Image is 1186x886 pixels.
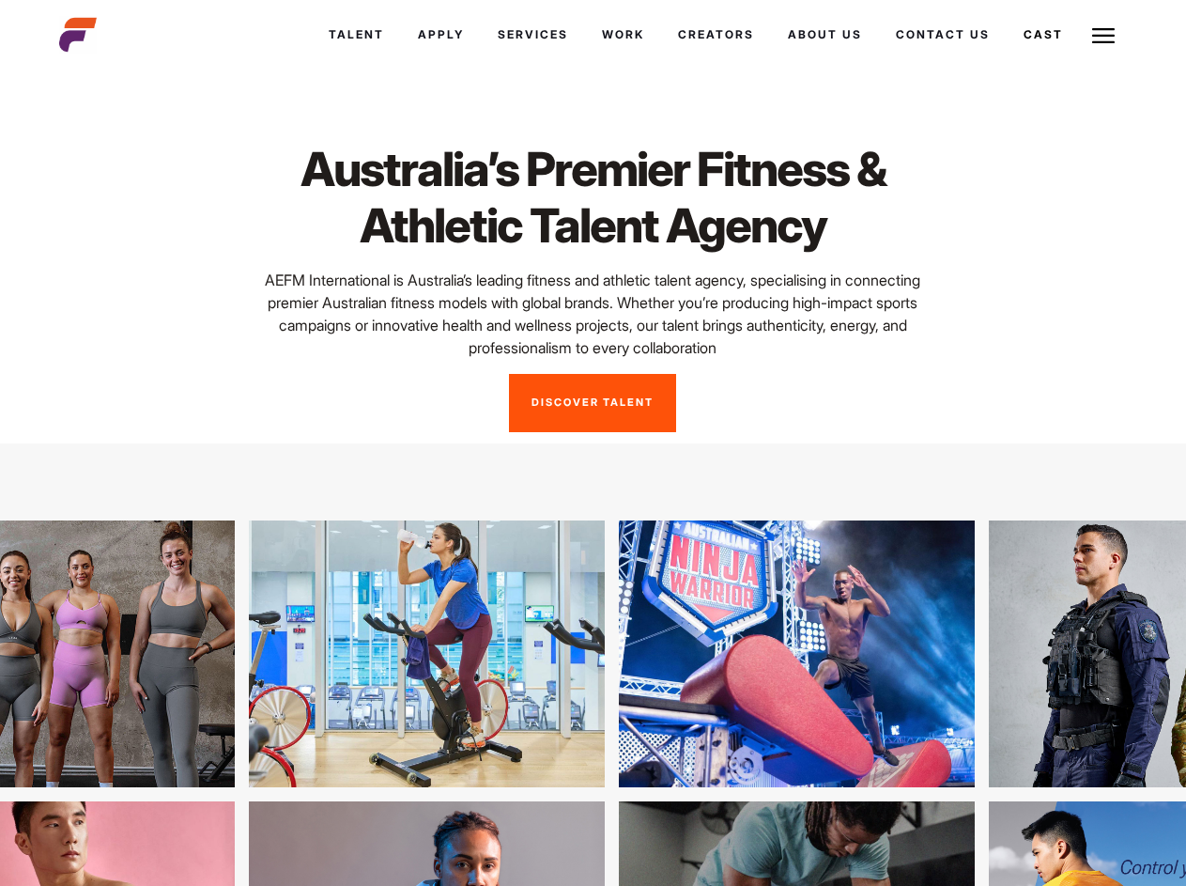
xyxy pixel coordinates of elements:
[509,374,676,432] a: Discover Talent
[1092,24,1115,47] img: Burger icon
[879,9,1007,60] a: Contact Us
[771,9,879,60] a: About Us
[561,521,916,787] img: SDVDa
[481,9,585,60] a: Services
[585,9,661,60] a: Work
[240,141,946,254] h1: Australia’s Premier Fitness & Athletic Talent Agency
[240,269,946,359] p: AEFM International is Australia’s leading fitness and athletic talent agency, specialising in con...
[1007,9,1080,60] a: Cast
[59,16,97,54] img: cropped-aefm-brand-fav-22-square.png
[191,521,547,787] img: sdagasd
[661,9,771,60] a: Creators
[401,9,481,60] a: Apply
[312,9,401,60] a: Talent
